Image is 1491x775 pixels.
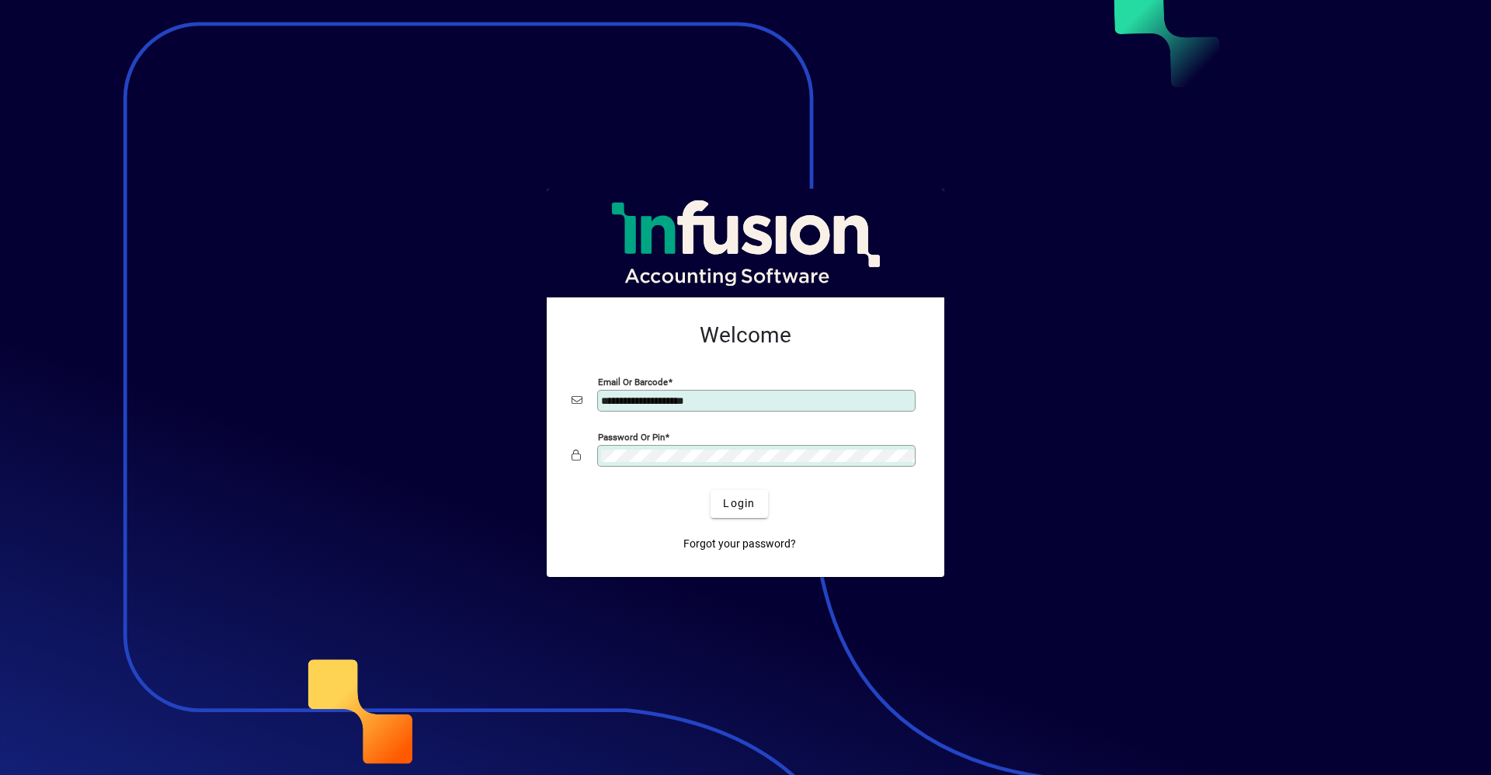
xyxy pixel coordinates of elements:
[598,376,668,387] mat-label: Email or Barcode
[723,495,755,512] span: Login
[677,530,802,558] a: Forgot your password?
[598,431,665,442] mat-label: Password or Pin
[572,322,919,349] h2: Welcome
[683,536,796,552] span: Forgot your password?
[711,490,767,518] button: Login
